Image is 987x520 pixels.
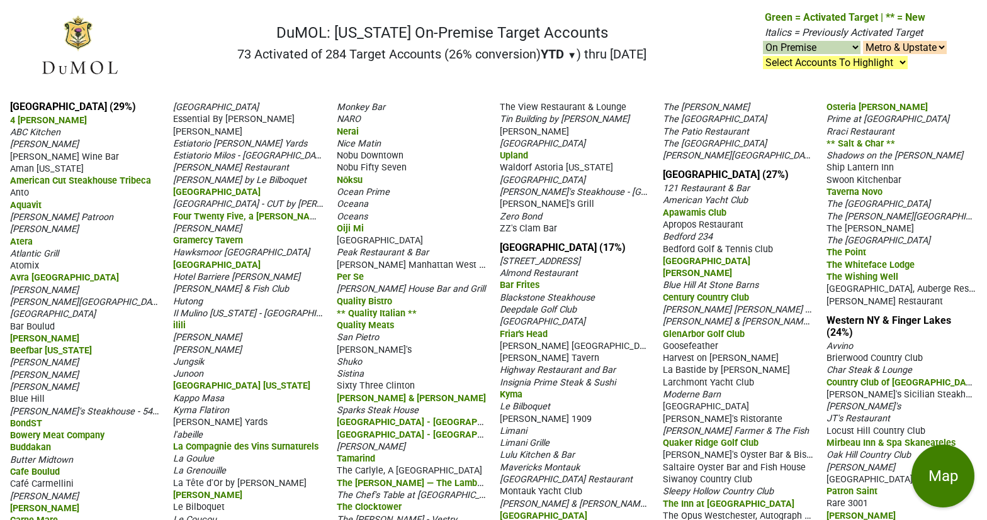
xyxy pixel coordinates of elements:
span: La Goulue [173,453,214,464]
span: Rare 3001 [826,498,868,509]
span: Oceans [337,211,368,222]
span: Junoon [173,368,203,379]
span: ▼ [567,50,577,61]
span: [PERSON_NAME] [GEOGRAPHIC_DATA] [500,340,658,351]
span: Taverna Novo [826,187,883,197]
span: [PERSON_NAME] [826,462,895,473]
span: Harvest on [PERSON_NAME] [663,353,779,363]
span: Swoon Kitchenbar [826,175,901,185]
span: [PERSON_NAME]'s Steakhouse - [GEOGRAPHIC_DATA] [500,185,718,197]
span: [PERSON_NAME]'s [826,401,901,412]
span: Four Twenty Five, a [PERSON_NAME] Restaurant [173,210,373,222]
span: [GEOGRAPHIC_DATA] [663,401,749,412]
span: Patron Saint [826,486,877,497]
span: The Clocktower [337,502,402,512]
img: DuMOL [40,14,119,77]
span: The [GEOGRAPHIC_DATA] [826,199,930,209]
span: Locust Hill Country Club [826,426,925,436]
span: Saltaire Oyster Bar and Fish House [663,462,806,473]
span: Larchmont Yacht Club [663,377,754,388]
span: The Patio Restaurant [663,126,749,137]
span: [PERSON_NAME][GEOGRAPHIC_DATA] [663,149,817,161]
span: Prime at [GEOGRAPHIC_DATA] [826,114,949,124]
span: [PERSON_NAME] & Fish Club [173,284,289,294]
span: Century Country Club [663,292,749,303]
a: Western NY & Finger Lakes (24%) [826,314,951,338]
span: Mavericks Montauk [500,462,580,473]
span: Shadows on the [PERSON_NAME] [826,150,963,161]
span: Quaker Ridge Golf Club [663,438,759,448]
span: La Compagnie des Vins Surnaturels [173,441,319,452]
span: Le Bilboquet [500,401,550,412]
span: [PERSON_NAME] Farmer & The Fish [663,426,809,436]
span: [PERSON_NAME] [10,333,79,344]
span: Estiatorio Milos - [GEOGRAPHIC_DATA] [173,149,328,161]
span: [PERSON_NAME] & [PERSON_NAME]'s Steakhouse [663,315,867,327]
span: Anto [10,187,29,198]
span: YTD [541,47,564,62]
h1: DuMOL: [US_STATE] On-Premise Target Accounts [237,24,646,42]
span: Blue Hill At Stone Barns [663,280,759,290]
a: [GEOGRAPHIC_DATA] (17%) [500,241,626,253]
span: [PERSON_NAME]'s Oyster Bar & Bistro [663,448,818,460]
span: GlenArbor Golf Club [663,329,745,340]
span: [GEOGRAPHIC_DATA] [500,175,585,185]
span: Lulu Kitchen & Bar [500,450,575,460]
span: Sleepy Hollow Country Club [663,486,774,497]
span: [PERSON_NAME] [173,126,242,137]
span: Hutong [173,296,203,307]
span: [PERSON_NAME] Wine Bar [10,152,119,162]
span: [PERSON_NAME] [173,345,242,355]
span: Moderne Barn [663,389,721,400]
span: Buddakan [10,442,51,453]
span: Sistina [337,368,364,379]
span: Green = Activated Target | ** = New [765,11,925,23]
span: Tamarind [337,453,375,464]
span: Limani [500,426,527,436]
span: Peak Restaurant & Bar [337,247,429,258]
span: Jungsik [173,357,204,367]
span: [PERSON_NAME] Patroon [10,212,113,223]
span: The Wishing Well [826,272,898,282]
span: [PERSON_NAME] Restaurant [826,296,943,307]
span: Bedford Golf & Tennis Club [663,244,773,255]
span: [PERSON_NAME] 1909 [500,414,592,424]
span: Nobu Downtown [337,150,403,161]
span: Deepdale Golf Club [500,304,577,315]
span: Oak Hill Country Club [826,450,911,460]
span: Highway Restaurant and Bar [500,365,616,375]
span: [PERSON_NAME] [10,224,79,235]
span: BondST [10,418,42,429]
span: [PERSON_NAME] [10,285,79,296]
span: Bar Frites [500,280,539,290]
span: Shuko [337,357,362,367]
span: l'abeille [173,429,203,440]
span: Italics = Previously Activated Target [765,26,923,38]
span: [PERSON_NAME] Manhattan West / Zou Zou's [337,258,525,270]
span: Waldorf Astoria [US_STATE] [500,162,613,173]
span: [GEOGRAPHIC_DATA] [663,256,750,267]
span: [PERSON_NAME]'s Ristorante [663,414,782,424]
span: Quality Meats [337,320,394,331]
span: [PERSON_NAME]'s Sicilian Steakhouse [826,388,985,400]
span: Insignia Prime Steak & Sushi [500,377,616,388]
span: Apropos Restaurant [663,219,743,230]
span: Hawksmoor [GEOGRAPHIC_DATA] [173,247,310,258]
span: [PERSON_NAME] [173,332,242,343]
span: The Whiteface Lodge [826,260,915,270]
span: La Tête d'Or by [PERSON_NAME] [173,478,307,489]
span: [GEOGRAPHIC_DATA] - CUT by [PERSON_NAME] [173,197,366,209]
span: [PERSON_NAME]'s Steakhouse - 54th St [10,405,172,417]
span: [GEOGRAPHIC_DATA] - [GEOGRAPHIC_DATA] [337,416,521,428]
span: Essential By [PERSON_NAME] [173,114,295,124]
span: Quality Bistro [337,296,392,307]
span: Bowery Meat Company [10,430,104,441]
span: Il Mulino [US_STATE] - [GEOGRAPHIC_DATA] [173,307,349,319]
span: Kyma [500,389,522,400]
span: ilili [173,320,186,331]
span: Rraci Restaurant [826,126,894,137]
span: Brierwood Country Club [826,353,923,363]
span: The Inn at [GEOGRAPHIC_DATA] [663,499,794,509]
span: Avvino [826,341,853,351]
a: [GEOGRAPHIC_DATA] (29%) [10,101,136,113]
